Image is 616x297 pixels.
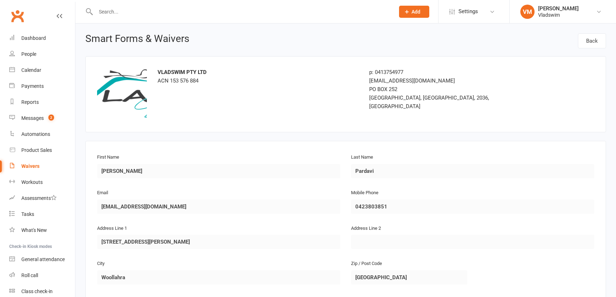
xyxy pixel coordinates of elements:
[21,51,36,57] div: People
[351,225,381,232] label: Address Line 2
[158,69,207,75] strong: VLADSWIM PTY LTD
[9,62,75,78] a: Calendar
[538,12,579,18] div: Vladswim
[97,68,147,118] img: logo.png
[21,99,39,105] div: Reports
[9,30,75,46] a: Dashboard
[9,251,75,267] a: General attendance kiosk mode
[97,189,108,197] label: Email
[21,147,52,153] div: Product Sales
[9,222,75,238] a: What's New
[399,6,429,18] button: Add
[9,190,75,206] a: Assessments
[351,189,378,197] label: Mobile Phone
[21,288,53,294] div: Class check-in
[21,115,44,121] div: Messages
[411,9,420,15] span: Add
[9,142,75,158] a: Product Sales
[9,126,75,142] a: Automations
[9,94,75,110] a: Reports
[369,85,528,94] div: PO BOX 252
[9,110,75,126] a: Messages 2
[21,227,47,233] div: What's New
[21,35,46,41] div: Dashboard
[97,225,127,232] label: Address Line 1
[85,33,189,46] h1: Smart Forms & Waivers
[9,7,26,25] a: Clubworx
[578,33,606,48] a: Back
[97,154,119,161] label: First Name
[94,7,390,17] input: Search...
[351,154,373,161] label: Last Name
[21,195,57,201] div: Assessments
[21,163,39,169] div: Waivers
[48,115,54,121] span: 2
[158,68,359,85] div: ACN 153 576 884
[21,272,38,278] div: Roll call
[21,211,34,217] div: Tasks
[9,174,75,190] a: Workouts
[9,78,75,94] a: Payments
[9,158,75,174] a: Waivers
[97,260,105,267] label: City
[9,206,75,222] a: Tasks
[369,68,528,76] div: p: 0413754977
[538,5,579,12] div: [PERSON_NAME]
[369,94,528,111] div: [GEOGRAPHIC_DATA], [GEOGRAPHIC_DATA], 2036, [GEOGRAPHIC_DATA]
[351,260,382,267] label: Zip / Post Code
[369,76,528,85] div: [EMAIL_ADDRESS][DOMAIN_NAME]
[21,179,43,185] div: Workouts
[520,5,535,19] div: VM
[9,267,75,283] a: Roll call
[458,4,478,20] span: Settings
[21,256,65,262] div: General attendance
[21,131,50,137] div: Automations
[9,46,75,62] a: People
[21,83,44,89] div: Payments
[21,67,41,73] div: Calendar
